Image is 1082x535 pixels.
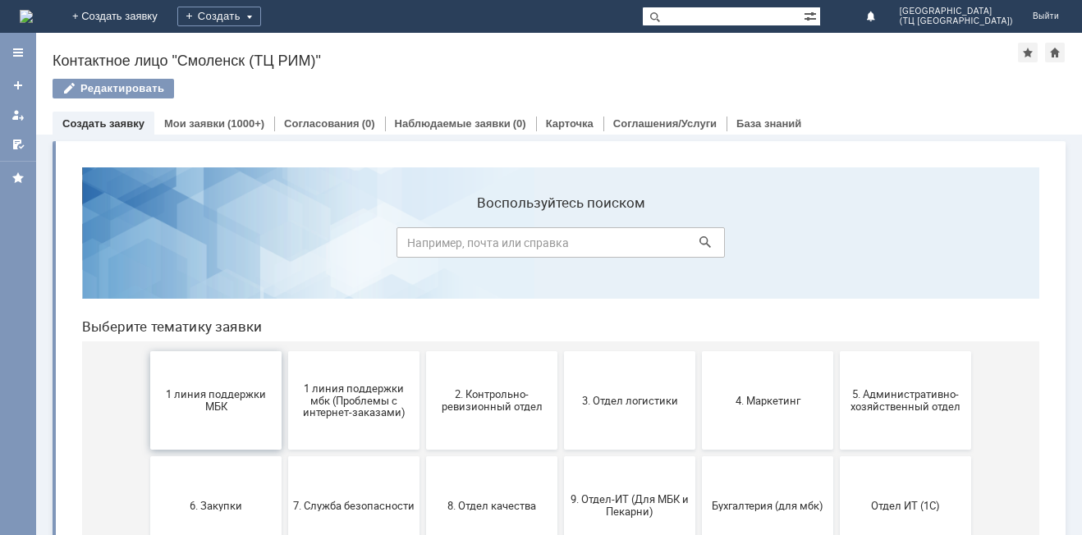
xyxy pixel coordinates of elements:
[771,407,902,505] button: [PERSON_NAME]. Услуги ИТ для МБК (оформляет L1)
[900,16,1013,26] span: (ТЦ [GEOGRAPHIC_DATA])
[633,407,764,505] button: Это соглашение не активно!
[219,302,351,400] button: 7. Служба безопасности
[62,117,144,130] a: Создать заявку
[804,7,820,23] span: Расширенный поиск
[328,73,656,103] input: Например, почта или справка
[776,234,897,258] span: 5. Административно-хозяйственный отдел
[224,450,346,462] span: Отдел-ИТ (Офис)
[13,164,970,181] header: Выберите тематику заявки
[362,345,484,357] span: 8. Отдел качества
[357,407,488,505] button: Финансовый отдел
[495,197,626,295] button: 3. Отдел логистики
[357,197,488,295] button: 2. Контрольно-ревизионный отдел
[81,407,213,505] button: Отдел-ИТ (Битрикс24 и CRM)
[1045,43,1065,62] div: Сделать домашней страницей
[771,302,902,400] button: Отдел ИТ (1С)
[633,197,764,295] button: 4. Маркетинг
[284,117,360,130] a: Согласования
[776,437,897,474] span: [PERSON_NAME]. Услуги ИТ для МБК (оформляет L1)
[736,117,801,130] a: База знаний
[500,240,621,252] span: 3. Отдел логистики
[638,345,759,357] span: Бухгалтерия (для мбк)
[86,345,208,357] span: 6. Закупки
[500,339,621,364] span: 9. Отдел-ИТ (Для МБК и Пекарни)
[771,197,902,295] button: 5. Административно-хозяйственный отдел
[224,345,346,357] span: 7. Служба безопасности
[495,407,626,505] button: Франчайзинг
[5,72,31,98] a: Создать заявку
[500,450,621,462] span: Франчайзинг
[5,131,31,158] a: Мои согласования
[81,197,213,295] button: 1 линия поддержки МБК
[513,117,526,130] div: (0)
[219,197,351,295] button: 1 линия поддержки мбк (Проблемы с интернет-заказами)
[395,117,511,130] a: Наблюдаемые заявки
[362,450,484,462] span: Финансовый отдел
[164,117,225,130] a: Мои заявки
[362,234,484,258] span: 2. Контрольно-ревизионный отдел
[546,117,594,130] a: Карточка
[219,407,351,505] button: Отдел-ИТ (Офис)
[357,302,488,400] button: 8. Отдел качества
[86,234,208,258] span: 1 линия поддержки МБК
[20,10,33,23] a: Перейти на домашнюю страницу
[81,302,213,400] button: 6. Закупки
[5,102,31,128] a: Мои заявки
[177,7,261,26] div: Создать
[776,345,897,357] span: Отдел ИТ (1С)
[633,302,764,400] button: Бухгалтерия (для мбк)
[53,53,1018,69] div: Контактное лицо "Смоленск (ТЦ РИМ)"
[1018,43,1038,62] div: Добавить в избранное
[86,444,208,469] span: Отдел-ИТ (Битрикс24 и CRM)
[328,40,656,57] label: Воспользуйтесь поиском
[362,117,375,130] div: (0)
[638,444,759,469] span: Это соглашение не активно!
[613,117,717,130] a: Соглашения/Услуги
[900,7,1013,16] span: [GEOGRAPHIC_DATA]
[224,227,346,264] span: 1 линия поддержки мбк (Проблемы с интернет-заказами)
[638,240,759,252] span: 4. Маркетинг
[495,302,626,400] button: 9. Отдел-ИТ (Для МБК и Пекарни)
[227,117,264,130] div: (1000+)
[20,10,33,23] img: logo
